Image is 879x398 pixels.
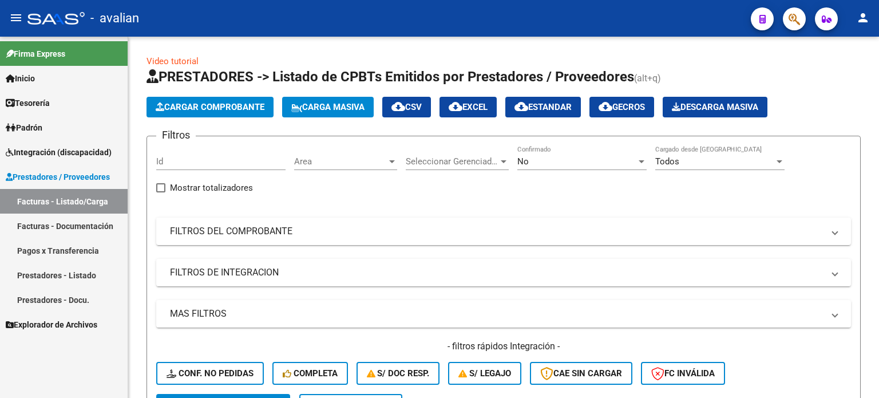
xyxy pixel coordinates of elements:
[530,362,632,385] button: CAE SIN CARGAR
[406,156,498,167] span: Seleccionar Gerenciador
[391,100,405,113] mat-icon: cloud_download
[167,368,254,379] span: Conf. no pedidas
[439,97,497,117] button: EXCEL
[514,100,528,113] mat-icon: cloud_download
[856,11,870,25] mat-icon: person
[448,362,521,385] button: S/ legajo
[449,102,488,112] span: EXCEL
[156,218,851,245] mat-expansion-panel-header: FILTROS DEL COMPROBANTE
[391,102,422,112] span: CSV
[641,362,725,385] button: FC Inválida
[170,181,253,195] span: Mostrar totalizadores
[458,368,511,379] span: S/ legajo
[449,100,462,113] mat-icon: cloud_download
[156,362,264,385] button: Conf. no pedidas
[672,102,758,112] span: Descarga Masiva
[6,318,97,331] span: Explorador de Archivos
[146,56,199,66] a: Video tutorial
[170,308,823,320] mat-panel-title: MAS FILTROS
[505,97,581,117] button: Estandar
[840,359,868,387] iframe: Intercom live chat
[146,97,274,117] button: Cargar Comprobante
[170,266,823,279] mat-panel-title: FILTROS DE INTEGRACION
[651,368,715,379] span: FC Inválida
[156,127,196,143] h3: Filtros
[90,6,139,31] span: - avalian
[283,368,338,379] span: Completa
[6,48,65,60] span: Firma Express
[294,156,387,167] span: Area
[156,102,264,112] span: Cargar Comprobante
[634,73,661,84] span: (alt+q)
[156,259,851,286] mat-expansion-panel-header: FILTROS DE INTEGRACION
[282,97,374,117] button: Carga Masiva
[589,97,654,117] button: Gecros
[6,171,110,183] span: Prestadores / Proveedores
[367,368,430,379] span: S/ Doc Resp.
[663,97,767,117] app-download-masive: Descarga masiva de comprobantes (adjuntos)
[146,69,634,85] span: PRESTADORES -> Listado de CPBTs Emitidos por Prestadores / Proveedores
[156,300,851,328] mat-expansion-panel-header: MAS FILTROS
[272,362,348,385] button: Completa
[6,121,42,134] span: Padrón
[382,97,431,117] button: CSV
[156,340,851,353] h4: - filtros rápidos Integración -
[6,146,112,159] span: Integración (discapacidad)
[655,156,679,167] span: Todos
[6,72,35,85] span: Inicio
[170,225,823,238] mat-panel-title: FILTROS DEL COMPROBANTE
[6,97,50,109] span: Tesorería
[517,156,529,167] span: No
[514,102,572,112] span: Estandar
[599,102,645,112] span: Gecros
[540,368,622,379] span: CAE SIN CARGAR
[357,362,440,385] button: S/ Doc Resp.
[599,100,612,113] mat-icon: cloud_download
[9,11,23,25] mat-icon: menu
[663,97,767,117] button: Descarga Masiva
[291,102,365,112] span: Carga Masiva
